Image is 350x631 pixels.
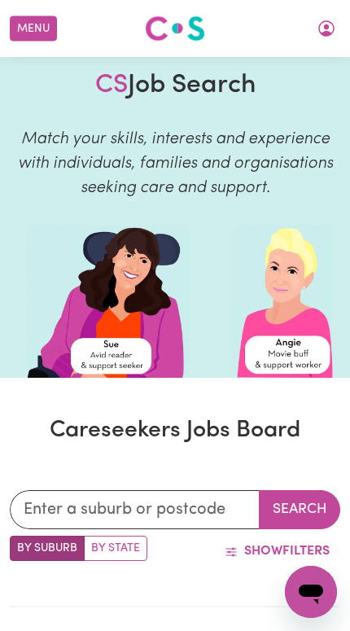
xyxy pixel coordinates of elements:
[145,10,205,47] a: Careseekers logo
[244,545,282,558] span: Show
[285,566,337,618] iframe: Button to launch messaging window
[145,14,205,43] img: Careseekers logo
[13,127,337,200] p: Match your skills, interests and experience with individuals, families and organisations seeking ...
[10,16,57,42] button: Menu
[259,490,340,529] button: Search
[309,15,343,42] button: My Account
[84,536,147,561] label: Search by state
[95,70,256,101] h1: Job Search
[95,72,128,99] span: CS
[214,536,340,567] button: ShowFilters
[10,536,85,561] label: Search by suburb/post code
[10,490,260,529] input: Enter a suburb or postcode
